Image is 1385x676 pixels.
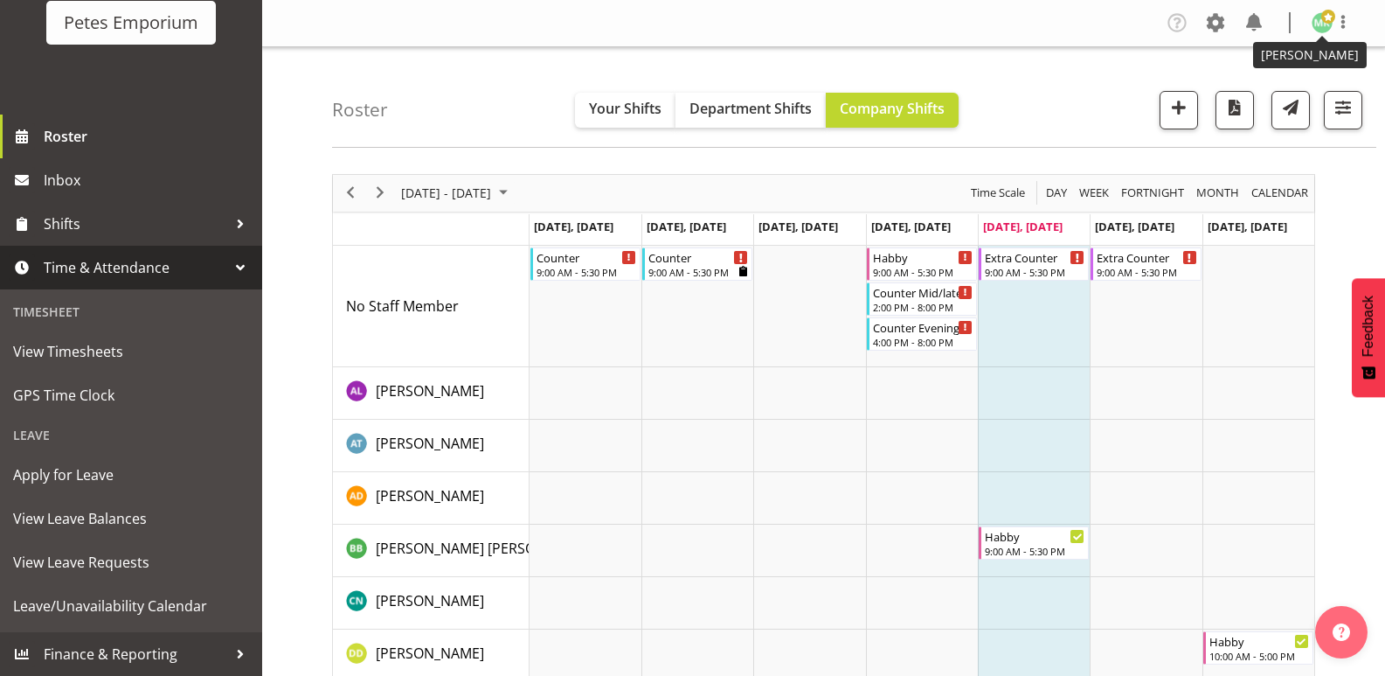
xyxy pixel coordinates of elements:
div: No Staff Member"s event - Counter Evening Begin From Thursday, August 14, 2025 at 4:00:00 PM GMT+... [867,317,977,351]
div: No Staff Member"s event - Extra Counter Begin From Saturday, August 16, 2025 at 9:00:00 AM GMT+12... [1091,247,1201,281]
span: Finance & Reporting [44,641,227,667]
span: [DATE], [DATE] [871,219,951,234]
a: Apply for Leave [4,453,258,497]
div: No Staff Member"s event - Counter Begin From Monday, August 11, 2025 at 9:00:00 AM GMT+12:00 Ends... [530,247,641,281]
td: No Staff Member resource [333,246,530,367]
a: [PERSON_NAME] [376,643,484,664]
span: [PERSON_NAME] [376,644,484,663]
div: 9:00 AM - 5:30 PM [873,265,973,279]
span: Day [1044,182,1069,204]
button: Send a list of all shifts for the selected filtered period to all rostered employees. [1271,91,1310,129]
div: 9:00 AM - 5:30 PM [537,265,636,279]
div: Counter Evening [873,318,973,336]
a: [PERSON_NAME] [376,433,484,454]
td: Alex-Micheal Taniwha resource [333,420,530,472]
button: Download a PDF of the roster according to the set date range. [1215,91,1254,129]
div: Counter [648,248,748,266]
div: No Staff Member"s event - Extra Counter Begin From Friday, August 15, 2025 at 9:00:00 AM GMT+12:0... [979,247,1089,281]
img: help-xxl-2.png [1333,624,1350,641]
span: No Staff Member [346,296,459,316]
div: Timesheet [4,294,258,330]
button: Time Scale [968,182,1028,204]
h4: Roster [332,100,388,120]
button: Feedback - Show survey [1352,278,1385,397]
span: Feedback [1361,296,1376,357]
span: [DATE], [DATE] [1095,219,1174,234]
div: next period [365,175,395,212]
span: Week [1077,182,1111,204]
a: View Timesheets [4,330,258,373]
span: calendar [1250,182,1310,204]
button: Timeline Day [1043,182,1070,204]
button: Add a new shift [1160,91,1198,129]
span: View Leave Requests [13,549,249,575]
td: Abigail Lane resource [333,367,530,420]
span: Time Scale [969,182,1027,204]
button: August 2025 [398,182,516,204]
a: Leave/Unavailability Calendar [4,584,258,628]
td: Amelia Denz resource [333,472,530,525]
span: [DATE], [DATE] [534,219,613,234]
div: Danielle Donselaar"s event - Habby Begin From Sunday, August 17, 2025 at 10:00:00 AM GMT+12:00 En... [1203,631,1313,665]
span: [DATE] - [DATE] [399,182,493,204]
div: 9:00 AM - 5:30 PM [985,265,1084,279]
div: Extra Counter [1097,248,1196,266]
span: [PERSON_NAME] [376,591,484,610]
span: View Leave Balances [13,505,249,532]
div: Counter [537,248,636,266]
span: [DATE], [DATE] [758,219,838,234]
div: 2:00 PM - 8:00 PM [873,300,973,314]
a: GPS Time Clock [4,373,258,417]
span: [DATE], [DATE] [983,219,1063,234]
span: Roster [44,123,253,150]
span: Department Shifts [689,99,812,118]
button: Timeline Month [1194,182,1243,204]
a: View Leave Requests [4,540,258,584]
div: No Staff Member"s event - Counter Begin From Tuesday, August 12, 2025 at 9:00:00 AM GMT+12:00 End... [642,247,752,281]
button: Company Shifts [826,93,959,128]
td: Beena Beena resource [333,525,530,577]
img: melanie-richardson713.jpg [1312,12,1333,33]
div: Petes Emporium [64,10,198,36]
a: [PERSON_NAME] [376,590,484,611]
a: [PERSON_NAME] [376,485,484,506]
span: Company Shifts [840,99,945,118]
button: Department Shifts [675,93,826,128]
span: [PERSON_NAME] [376,486,484,505]
div: No Staff Member"s event - Counter Mid/late Shift Begin From Thursday, August 14, 2025 at 2:00:00 ... [867,282,977,316]
button: Filter Shifts [1324,91,1362,129]
button: Your Shifts [575,93,675,128]
button: Fortnight [1118,182,1188,204]
span: GPS Time Clock [13,382,249,408]
div: previous period [336,175,365,212]
a: No Staff Member [346,296,459,317]
a: [PERSON_NAME] [376,380,484,401]
span: Inbox [44,167,253,193]
div: 4:00 PM - 8:00 PM [873,335,973,349]
button: Timeline Week [1077,182,1112,204]
div: 9:00 AM - 5:30 PM [1097,265,1196,279]
span: Your Shifts [589,99,661,118]
div: 9:00 AM - 5:30 PM [648,265,748,279]
span: Apply for Leave [13,462,249,488]
span: [DATE], [DATE] [647,219,726,234]
a: [PERSON_NAME] [PERSON_NAME] [376,538,596,559]
button: Previous [339,182,363,204]
button: Next [369,182,392,204]
span: View Timesheets [13,338,249,365]
a: View Leave Balances [4,497,258,540]
span: Fortnight [1119,182,1186,204]
div: 10:00 AM - 5:00 PM [1209,649,1309,663]
button: Month [1249,182,1312,204]
div: Habby [1209,632,1309,650]
span: Shifts [44,211,227,237]
div: August 11 - 17, 2025 [395,175,518,212]
span: [PERSON_NAME] [376,381,484,401]
div: Habby [873,248,973,266]
div: No Staff Member"s event - Habby Begin From Thursday, August 14, 2025 at 9:00:00 AM GMT+12:00 Ends... [867,247,977,281]
div: Beena Beena"s event - Habby Begin From Friday, August 15, 2025 at 9:00:00 AM GMT+12:00 Ends At Fr... [979,526,1089,560]
span: Time & Attendance [44,254,227,281]
div: Extra Counter [985,248,1084,266]
span: Leave/Unavailability Calendar [13,593,249,619]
